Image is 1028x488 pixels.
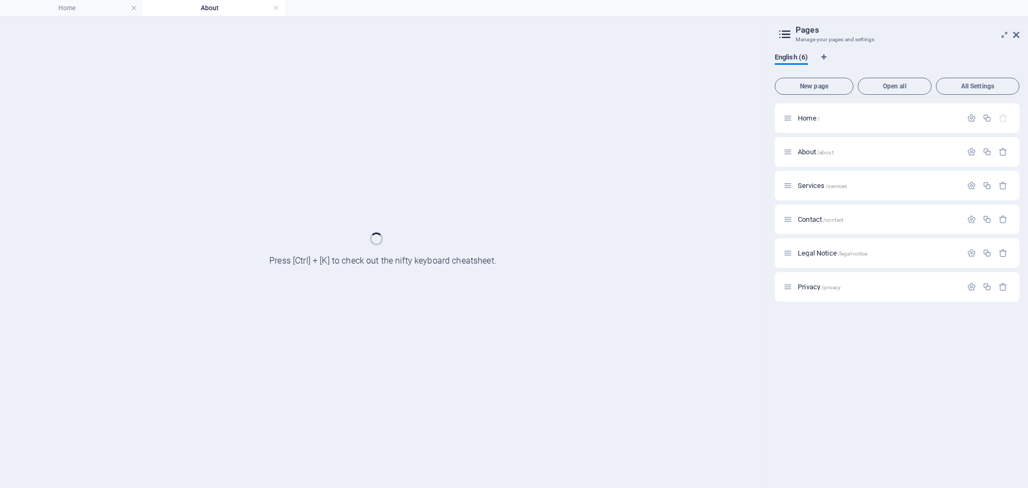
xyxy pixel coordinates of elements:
[982,114,992,123] div: Duplicate
[941,83,1015,89] span: All Settings
[999,282,1008,291] div: Remove
[982,282,992,291] div: Duplicate
[999,181,1008,190] div: Remove
[142,2,285,14] h4: About
[821,284,841,290] span: /privacy
[795,115,962,122] div: Home/
[798,249,867,257] span: Click to open page
[967,249,976,258] div: Settings
[967,114,976,123] div: Settings
[798,182,847,190] span: Click to open page
[796,25,1019,35] h2: Pages
[967,282,976,291] div: Settings
[838,251,868,257] span: /legal-notice
[858,78,932,95] button: Open all
[967,215,976,224] div: Settings
[795,216,962,223] div: Contact/contact
[775,53,1019,73] div: Language Tabs
[982,181,992,190] div: Duplicate
[795,250,962,257] div: Legal Notice/legal-notice
[798,283,841,291] span: Click to open page
[795,182,962,189] div: Services/services
[795,148,962,155] div: About/about
[823,217,843,223] span: /contact
[999,215,1008,224] div: Remove
[795,283,962,290] div: Privacy/privacy
[796,35,998,44] h3: Manage your pages and settings
[818,116,820,122] span: /
[999,114,1008,123] div: The startpage cannot be deleted
[982,147,992,156] div: Duplicate
[982,249,992,258] div: Duplicate
[999,147,1008,156] div: Remove
[817,149,834,155] span: /about
[863,83,927,89] span: Open all
[967,181,976,190] div: Settings
[798,114,820,122] span: Home
[798,148,834,156] span: About
[936,78,1019,95] button: All Settings
[826,183,847,189] span: /services
[999,249,1008,258] div: Remove
[780,83,849,89] span: New page
[775,51,808,66] span: English (6)
[967,147,976,156] div: Settings
[982,215,992,224] div: Duplicate
[775,78,853,95] button: New page
[798,215,843,223] span: Click to open page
